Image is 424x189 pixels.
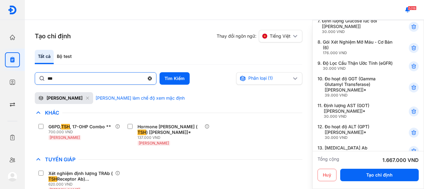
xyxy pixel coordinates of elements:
span: [PERSON_NAME] [50,135,80,140]
div: 7. [318,18,394,34]
div: 11. [318,103,394,119]
button: Tạo chỉ định [340,169,419,181]
div: 12. [318,124,394,140]
div: 30.000 VND [322,29,394,34]
span: TSH [138,130,146,135]
div: Độ Lọc Cầu Thận Ước Tính (eGFR) [323,60,393,71]
img: logo [7,172,17,182]
div: 620.000 VND [48,182,115,187]
div: 39.000 VND [325,93,394,98]
div: 30.000 VND [324,114,394,119]
div: 30.000 VND [325,135,394,140]
span: Khác [42,110,62,116]
div: [PERSON_NAME] [47,95,83,101]
div: Tổng cộng [318,156,339,164]
div: [PERSON_NAME] làm chế độ xem mặc định [96,95,185,101]
div: 176.000 VND [323,50,394,55]
div: Phân loại (1) [240,75,292,82]
div: Bộ test [54,50,75,64]
div: Hormone [PERSON_NAME] ( ) [[PERSON_NAME]]* [138,124,202,135]
div: 1.667.000 VND [382,156,419,164]
span: Tiếng Việt [270,33,291,39]
h3: Tạo chỉ định [35,32,71,40]
div: Đo hoạt độ GGT (Gamma Glutamyl Transferase) [[PERSON_NAME]]* [325,76,394,98]
div: [MEDICAL_DATA] Ab [325,145,368,156]
div: 700.000 VND [48,130,114,135]
div: 13. [318,145,394,156]
div: Định lượng AST (GOT) [[PERSON_NAME]]* [324,103,394,119]
button: Huỷ [318,169,336,181]
div: Đo hoạt độ ALT (GPT) [[PERSON_NAME]]* [325,124,394,140]
div: Xét nghiệm định lượng TRAb ( Receptor Ab) [[PERSON_NAME]] [48,171,113,182]
div: G6PD, , 17-OHP Combo ** [48,124,111,130]
img: logo [8,5,17,15]
div: 10. [318,76,394,98]
span: TSH [61,124,70,130]
div: 9. [318,60,394,71]
div: Định lượng Glucose lúc đói [[PERSON_NAME]] [322,18,394,34]
div: 30.000 VND [323,66,393,71]
div: 243.000 VND [325,151,368,156]
button: Tìm Kiếm [160,72,190,85]
span: TSH [48,176,57,182]
div: Gói Xét Nghiệm Mỡ Máu - Cơ Bản (6) [323,39,394,55]
span: 5318 [408,6,417,10]
span: [PERSON_NAME] [139,141,169,145]
div: 8. [318,39,394,55]
span: Tuyến Giáp [42,156,79,163]
div: 137.000 VND [138,135,204,140]
div: Tất cả [35,50,54,64]
div: Thay đổi ngôn ngữ: [217,30,302,42]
